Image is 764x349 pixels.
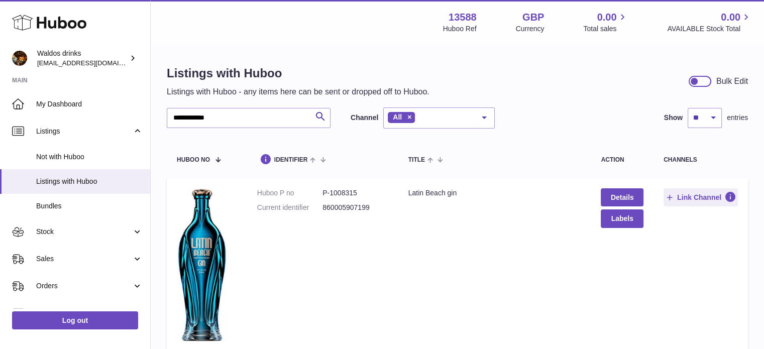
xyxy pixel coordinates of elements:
span: Not with Huboo [36,152,143,162]
dt: Current identifier [257,203,322,212]
h1: Listings with Huboo [167,65,429,81]
span: identifier [274,157,308,163]
span: [EMAIL_ADDRESS][DOMAIN_NAME] [37,59,148,67]
div: Huboo Ref [443,24,477,34]
span: My Dashboard [36,99,143,109]
span: Sales [36,254,132,264]
span: 0.00 [597,11,617,24]
div: Latin Beach gin [408,188,581,198]
img: Latin Beach gin [177,188,227,341]
img: internalAdmin-13588@internal.huboo.com [12,51,27,66]
span: title [408,157,425,163]
span: Usage [36,308,143,318]
button: Labels [601,209,643,227]
span: All [393,113,402,121]
label: Show [664,113,683,123]
a: 0.00 Total sales [583,11,628,34]
div: Waldos drinks [37,49,128,68]
span: Link Channel [677,193,721,202]
span: Orders [36,281,132,291]
span: Bundles [36,201,143,211]
dd: P-1008315 [322,188,388,198]
strong: 13588 [449,11,477,24]
a: 0.00 AVAILABLE Stock Total [667,11,752,34]
span: Huboo no [177,157,210,163]
div: Bulk Edit [716,76,748,87]
a: Log out [12,311,138,329]
dt: Huboo P no [257,188,322,198]
span: Listings with Huboo [36,177,143,186]
label: Channel [351,113,378,123]
span: Total sales [583,24,628,34]
span: 0.00 [721,11,740,24]
a: Details [601,188,643,206]
button: Link Channel [664,188,738,206]
p: Listings with Huboo - any items here can be sent or dropped off to Huboo. [167,86,429,97]
div: action [601,157,643,163]
dd: 860005907199 [322,203,388,212]
span: Stock [36,227,132,237]
span: entries [727,113,748,123]
div: Currency [516,24,544,34]
div: channels [664,157,738,163]
span: AVAILABLE Stock Total [667,24,752,34]
span: Listings [36,127,132,136]
strong: GBP [522,11,544,24]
